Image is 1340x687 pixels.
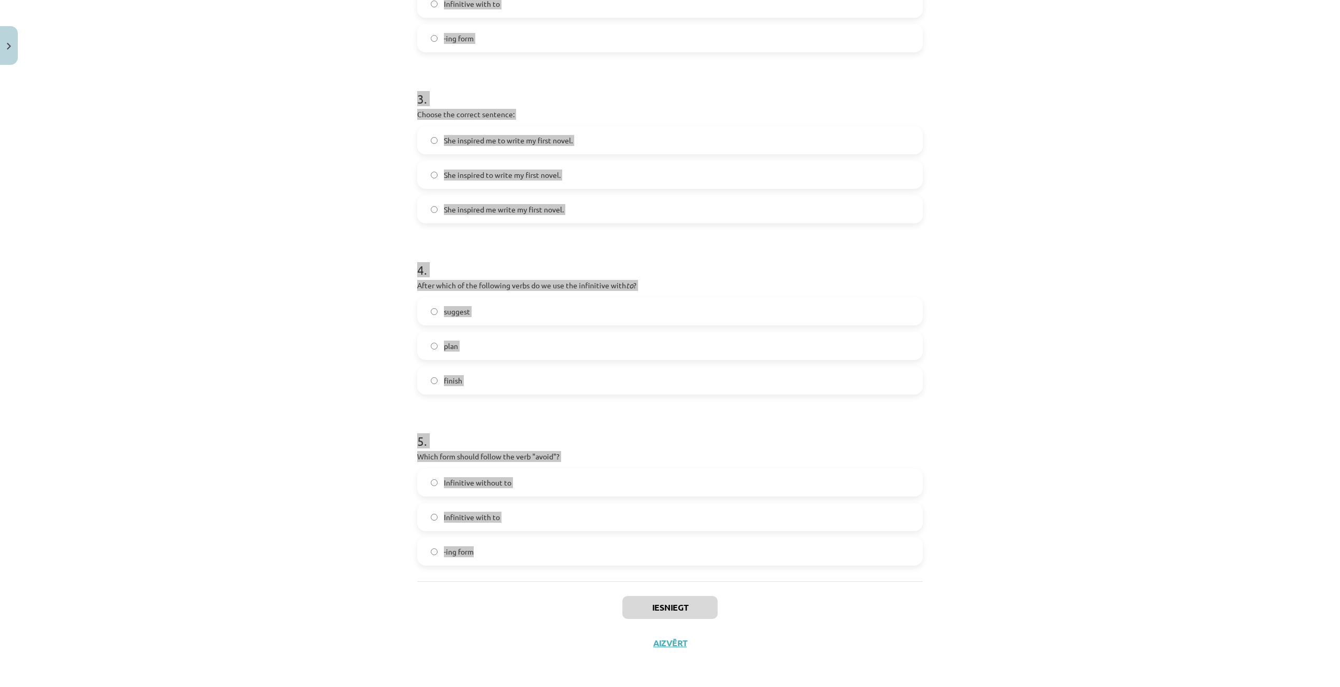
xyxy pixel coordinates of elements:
span: suggest [444,306,470,317]
p: After which of the following verbs do we use the infinitive with ? [417,280,923,291]
h1: 4 . [417,244,923,277]
input: -ing form [431,35,438,42]
span: plan [444,341,458,352]
span: -ing form [444,546,474,557]
em: to [626,280,633,290]
h1: 5 . [417,415,923,448]
input: Infinitive without to [431,479,438,486]
input: finish [431,377,438,384]
span: She inspired me write my first novel. [444,204,564,215]
h1: 3 . [417,73,923,106]
span: Infinitive with to [444,512,500,523]
p: Choose the correct sentence: [417,109,923,120]
span: She inspired to write my first novel. [444,170,561,181]
input: She inspired me write my first novel. [431,206,438,213]
input: suggest [431,308,438,315]
span: She inspired me to write my first novel. [444,135,573,146]
input: She inspired to write my first novel. [431,172,438,178]
input: plan [431,343,438,350]
p: Which form should follow the verb "avoid"? [417,451,923,462]
span: -ing form [444,33,474,44]
input: Infinitive with to [431,514,438,521]
img: icon-close-lesson-0947bae3869378f0d4975bcd49f059093ad1ed9edebbc8119c70593378902aed.svg [7,43,11,50]
input: -ing form [431,548,438,555]
input: She inspired me to write my first novel. [431,137,438,144]
button: Iesniegt [622,596,718,619]
button: Aizvērt [650,638,690,648]
input: Infinitive with to [431,1,438,7]
span: Infinitive without to [444,477,511,488]
span: finish [444,375,462,386]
